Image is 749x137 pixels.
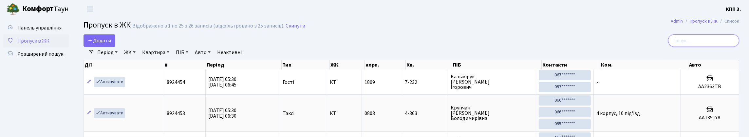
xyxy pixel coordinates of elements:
[330,80,359,85] span: КТ
[365,110,375,117] span: 0803
[82,4,98,14] button: Переключити навігацію
[688,60,739,69] th: Авто
[215,47,244,58] a: Неактивні
[140,47,172,58] a: Квартира
[668,34,739,47] input: Пошук...
[167,110,185,117] span: 8924453
[452,60,542,69] th: ПІБ
[405,111,445,116] span: 4-363
[283,80,294,85] span: Гості
[718,18,739,25] li: Список
[330,111,359,116] span: КТ
[406,60,452,69] th: Кв.
[661,14,749,28] nav: breadcrumb
[22,4,69,15] span: Таун
[132,23,284,29] div: Відображено з 1 по 25 з 26 записів (відфільтровано з 25 записів).
[173,47,191,58] a: ПІБ
[17,24,62,31] span: Панель управління
[405,80,445,85] span: 7-232
[122,47,138,58] a: ЖК
[3,48,69,61] a: Розширений пошук
[208,107,236,120] span: [DATE] 05:30 [DATE] 06:30
[22,4,54,14] b: Комфорт
[286,23,305,29] a: Скинути
[3,34,69,48] a: Пропуск в ЖК
[17,50,63,58] span: Розширений пошук
[726,6,741,13] b: КПП 3.
[683,84,736,90] h5: АА2363ТВ
[208,76,236,88] span: [DATE] 05:30 [DATE] 06:45
[206,60,282,69] th: Період
[84,60,164,69] th: Дії
[283,111,294,116] span: Таксі
[282,60,330,69] th: Тип
[542,60,600,69] th: Контакти
[671,18,683,25] a: Admin
[192,47,213,58] a: Авто
[451,105,533,121] span: Крупчан [PERSON_NAME] Володимирівна
[365,79,375,86] span: 1809
[330,60,365,69] th: ЖК
[17,37,49,45] span: Пропуск в ЖК
[683,115,736,121] h5: АА1351YA
[167,79,185,86] span: 8924454
[84,34,115,47] a: Додати
[7,3,20,16] img: logo.png
[690,18,718,25] a: Пропуск в ЖК
[596,110,640,117] span: 4 корпус, 10 під'їзд
[164,60,206,69] th: #
[94,77,125,87] a: Активувати
[95,47,120,58] a: Період
[596,79,598,86] span: -
[3,21,69,34] a: Панель управління
[88,37,111,44] span: Додати
[600,60,688,69] th: Ком.
[726,5,741,13] a: КПП 3.
[84,19,131,31] span: Пропуск в ЖК
[94,108,125,118] a: Активувати
[451,74,533,90] span: Казьмірук [PERSON_NAME] Ігорович
[365,60,406,69] th: корп.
